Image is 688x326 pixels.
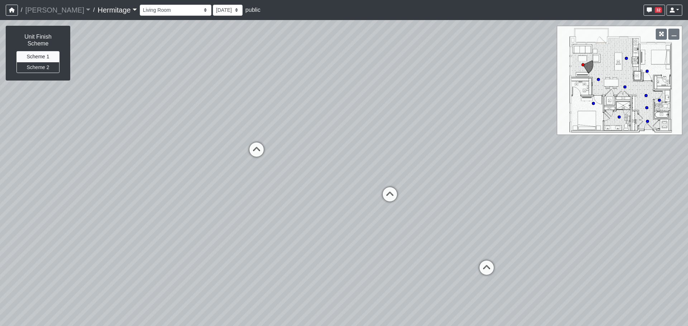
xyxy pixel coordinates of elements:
[655,7,662,13] span: 32
[16,51,59,62] button: Scheme 1
[90,3,97,17] span: /
[18,3,25,17] span: /
[13,33,63,47] h6: Unit Finish Scheme
[97,3,137,17] a: Hermitage
[25,3,90,17] a: [PERSON_NAME]
[5,312,48,326] iframe: Ybug feedback widget
[16,62,59,73] button: Scheme 2
[644,5,665,16] button: 32
[245,7,261,13] span: public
